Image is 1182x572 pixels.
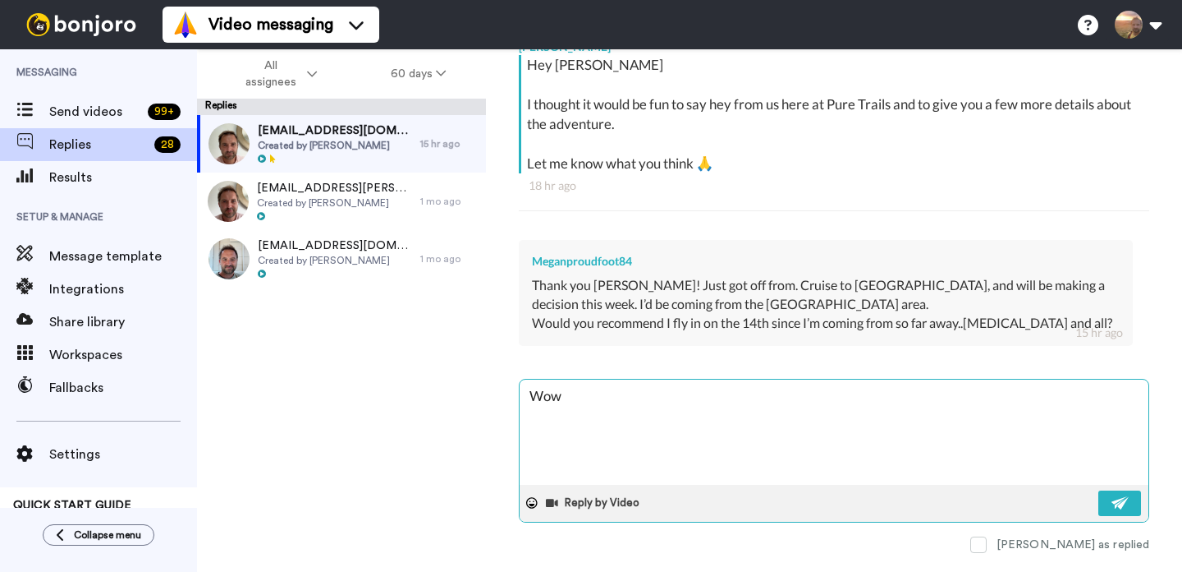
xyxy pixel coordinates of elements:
[258,238,412,254] span: [EMAIL_ADDRESS][DOMAIN_NAME]
[237,58,304,90] span: All assignees
[49,312,197,332] span: Share library
[197,99,486,115] div: Replies
[49,247,197,266] span: Message template
[258,139,412,152] span: Created by [PERSON_NAME]
[49,445,197,464] span: Settings
[420,195,478,208] div: 1 mo ago
[354,59,483,89] button: 60 days
[197,115,486,173] a: [EMAIL_ADDRESS][DOMAIN_NAME]Created by [PERSON_NAME]15 hr ago
[49,135,148,155] span: Replies
[197,173,486,230] a: [EMAIL_ADDRESS][PERSON_NAME][DOMAIN_NAME]Created by [PERSON_NAME]1 mo ago
[532,276,1120,314] div: Thank you [PERSON_NAME]! Just got off from. Cruise to [GEOGRAPHIC_DATA], and will be making a dec...
[996,537,1149,553] div: [PERSON_NAME] as replied
[544,491,644,515] button: Reply by Video
[74,528,141,542] span: Collapse menu
[258,122,412,139] span: [EMAIL_ADDRESS][DOMAIN_NAME]
[197,230,486,288] a: [EMAIL_ADDRESS][DOMAIN_NAME]Created by [PERSON_NAME]1 mo ago
[420,137,478,150] div: 15 hr ago
[532,314,1120,333] div: Would you recommend I fly in on the 14th since I’m coming from so far away..[MEDICAL_DATA] and all?
[208,181,249,222] img: 90e247a0-a007-4261-af97-852ac841e501-thumb.jpg
[1111,496,1129,510] img: send-white.svg
[20,13,143,36] img: bj-logo-header-white.svg
[49,345,197,365] span: Workspaces
[529,178,1139,194] div: 18 hr ago
[257,196,412,210] span: Created by [PERSON_NAME]
[258,254,412,267] span: Created by [PERSON_NAME]
[43,524,154,546] button: Collapse menu
[527,55,1145,173] div: Hey [PERSON_NAME] I thought it would be fun to say hey from us here at Pure Trails and to give yo...
[257,180,412,196] span: [EMAIL_ADDRESS][PERSON_NAME][DOMAIN_NAME]
[200,51,354,97] button: All assignees
[148,104,181,120] div: 99 +
[172,12,199,38] img: vm-color.svg
[1075,325,1123,341] div: 15 hr ago
[532,253,1120,270] div: Meganproudfoot84
[13,500,131,511] span: QUICK START GUIDE
[420,252,478,265] div: 1 mo ago
[49,279,197,299] span: Integrations
[208,123,250,164] img: 59037d70-ad27-48ac-9e62-29f3c66fc0ed-thumb.jpg
[520,380,1148,485] textarea: Wow
[49,168,197,187] span: Results
[49,102,141,122] span: Send videos
[154,136,181,153] div: 28
[208,238,250,279] img: 3edbd1dd-7005-4ed6-88bd-83da783b4fbe-thumb.jpg
[208,13,333,36] span: Video messaging
[49,378,197,398] span: Fallbacks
